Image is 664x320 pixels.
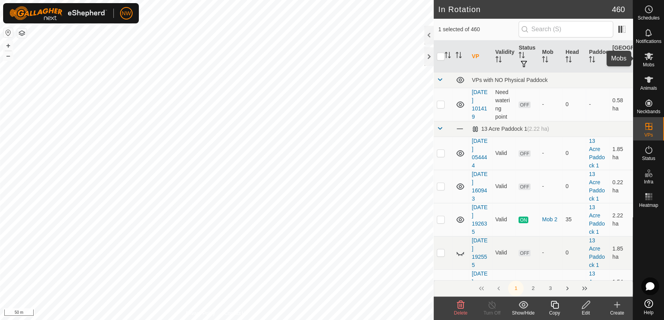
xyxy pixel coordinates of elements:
span: NW [122,9,131,18]
p-sorticon: Activate to sort [589,57,595,64]
span: 1 selected of 460 [438,25,519,34]
a: 13 Acre Paddock 1 [589,237,605,268]
td: Valid [492,137,516,170]
p-sorticon: Activate to sort [612,61,619,68]
span: OFF [519,183,530,190]
button: Map Layers [17,28,27,38]
th: [GEOGRAPHIC_DATA] Area [609,41,633,73]
span: Status [642,156,655,161]
a: [DATE] 192555 [472,237,488,268]
span: Delete [454,310,468,316]
span: Neckbands [637,109,660,114]
td: Valid [492,203,516,236]
p-sorticon: Activate to sort [445,53,451,59]
th: Paddock [586,41,609,73]
a: 13 Acre Paddock 1 [589,138,605,169]
div: Copy [539,309,570,316]
div: VPs with NO Physical Paddock [472,77,630,83]
input: Search (S) [519,21,613,37]
a: [DATE] 054444 [472,138,488,169]
span: (2.22 ha) [527,126,549,132]
button: 2 [525,281,541,296]
div: - [542,249,559,257]
p-sorticon: Activate to sort [565,57,572,64]
span: OFF [519,101,530,108]
th: Validity [492,41,516,73]
a: Contact Us [224,310,248,317]
div: - [542,100,559,108]
div: Edit [570,309,601,316]
td: 35 [562,203,586,236]
button: 3 [542,281,558,296]
td: 1.54 ha [609,269,633,302]
td: 0 [562,170,586,203]
span: VPs [644,133,653,137]
span: Animals [640,86,657,91]
span: Heatmap [639,203,658,208]
button: Reset Map [4,28,13,37]
a: [DATE] 170705 [472,270,488,301]
p-sorticon: Activate to sort [456,53,462,59]
td: Need watering point [492,88,516,121]
a: 13 Acre Paddock 1 [589,171,605,202]
td: 0 [562,269,586,302]
td: 0 [562,137,586,170]
td: 1.85 ha [609,236,633,269]
span: Mobs [643,62,654,67]
div: - [542,182,559,190]
img: Gallagher Logo [9,6,107,20]
a: Help [633,296,664,318]
th: Status [515,41,539,73]
th: VP [469,41,492,73]
div: Mob 2 [542,215,559,224]
span: Help [644,310,653,315]
a: [DATE] 192635 [472,204,488,235]
td: 1.85 ha [609,137,633,170]
span: Infra [644,180,653,184]
span: 460 [612,4,625,15]
div: Create [601,309,633,316]
td: 2.22 ha [609,203,633,236]
p-sorticon: Activate to sort [495,57,502,64]
span: Notifications [636,39,661,44]
span: Schedules [637,16,659,20]
a: [DATE] 160943 [472,171,488,202]
div: - [542,149,559,157]
div: Show/Hide [508,309,539,316]
td: Valid [492,269,516,302]
button: – [4,51,13,60]
h2: In Rotation [438,5,612,14]
td: 0 [562,88,586,121]
span: OFF [519,150,530,157]
button: Last Page [577,281,592,296]
th: Mob [539,41,562,73]
a: 13 Acre Paddock 1 [589,204,605,235]
button: + [4,41,13,50]
a: Privacy Policy [186,310,215,317]
span: OFF [519,250,530,256]
a: [DATE] 101419 [472,89,488,120]
button: Next Page [560,281,575,296]
td: Valid [492,236,516,269]
span: ON [519,217,528,223]
p-sorticon: Activate to sort [542,57,548,64]
td: 0 [562,236,586,269]
p-sorticon: Activate to sort [519,53,525,59]
td: 0.22 ha [609,170,633,203]
button: 1 [508,281,524,296]
td: 0.58 ha [609,88,633,121]
div: 13 Acre Paddock 1 [472,126,549,132]
th: Head [562,41,586,73]
div: Turn Off [476,309,508,316]
td: Valid [492,170,516,203]
a: 13 Acre Paddock 1 [589,270,605,301]
td: - [586,88,609,121]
